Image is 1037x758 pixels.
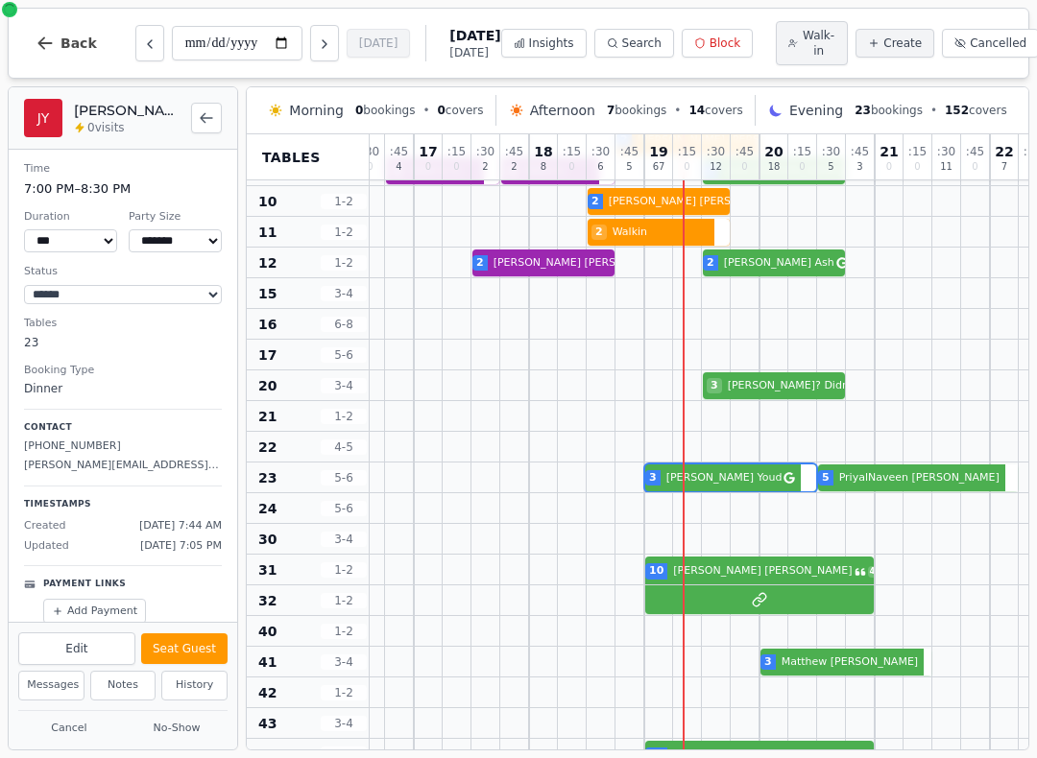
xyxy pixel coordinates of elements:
[476,146,494,157] span: : 30
[321,194,367,209] span: 1 - 2
[720,255,834,272] span: [PERSON_NAME] Ash
[321,378,367,393] span: 3 - 4
[258,714,277,733] span: 43
[258,468,277,487] span: 23
[855,103,923,118] span: bookings
[140,538,222,555] span: [DATE] 7:05 PM
[674,103,681,118] span: •
[856,29,934,58] button: Create
[945,104,969,117] span: 152
[710,36,740,51] span: Block
[784,472,795,484] svg: Google booking
[663,470,783,486] span: [PERSON_NAME] Youd
[970,36,1026,51] span: Cancelled
[347,29,411,58] button: [DATE]
[764,654,772,671] span: 3
[422,103,429,118] span: •
[835,470,1000,486] span: PriyalNaveen [PERSON_NAME]
[24,264,222,280] dt: Status
[390,146,408,157] span: : 45
[505,146,523,157] span: : 45
[321,654,367,670] span: 3 - 4
[18,632,135,665] button: Edit
[605,194,787,210] span: [PERSON_NAME] [PERSON_NAME]
[688,103,742,118] span: covers
[449,45,500,60] span: [DATE]
[649,563,663,580] span: 10
[851,146,869,157] span: : 45
[43,578,126,591] p: Payment Links
[396,162,401,172] span: 4
[24,179,222,199] dd: 7:00 PM – 8:30 PM
[563,146,581,157] span: : 15
[90,671,157,700] button: Notes
[289,101,344,120] span: Morning
[707,146,725,157] span: : 30
[930,103,937,118] span: •
[776,21,848,65] button: Walk-in
[649,145,667,158] span: 19
[591,146,610,157] span: : 30
[258,499,277,518] span: 24
[258,560,277,580] span: 31
[258,407,277,426] span: 21
[937,146,955,157] span: : 30
[135,25,164,61] button: Previous day
[24,363,222,379] dt: Booking Type
[161,671,228,700] button: History
[258,438,277,457] span: 22
[855,566,866,578] svg: Customer message
[321,501,367,516] span: 5 - 6
[258,376,277,395] span: 20
[321,470,367,486] span: 5 - 6
[258,683,277,702] span: 42
[24,538,69,555] span: Updated
[995,145,1013,158] span: 22
[321,286,367,301] span: 3 - 4
[609,225,709,241] span: Walkin
[139,518,222,534] span: [DATE] 7:44 AM
[688,104,705,117] span: 14
[529,36,574,51] span: Insights
[914,162,920,172] span: 0
[321,716,367,731] span: 3 - 4
[626,162,632,172] span: 5
[74,101,180,120] h2: [PERSON_NAME] Youd
[724,378,957,394] span: [PERSON_NAME]? Didnt catch proper name
[945,103,1007,118] span: covers
[966,146,984,157] span: : 45
[87,120,125,135] span: 0 visits
[682,29,753,58] button: Block
[258,223,277,242] span: 11
[24,498,222,511] p: Timestamps
[24,421,222,435] p: Contact
[24,161,222,178] dt: Time
[321,685,367,700] span: 1 - 2
[799,162,805,172] span: 0
[262,148,321,167] span: Tables
[649,470,657,486] span: 3
[258,315,277,334] span: 16
[789,101,843,120] span: Evening
[822,470,830,486] span: 5
[568,162,574,172] span: 0
[258,253,277,272] span: 12
[883,36,922,51] span: Create
[24,334,222,351] dd: 23
[258,652,277,672] span: 41
[684,162,689,172] span: 0
[24,99,62,137] div: JY
[24,316,222,332] dt: Tables
[541,162,546,172] span: 8
[321,593,367,608] span: 1 - 2
[591,194,599,210] span: 2
[20,20,112,66] button: Back
[361,146,379,157] span: : 30
[476,255,484,272] span: 2
[437,104,445,117] span: 0
[437,103,483,118] span: covers
[24,518,66,534] span: Created
[141,633,228,664] button: Seat Guest
[669,563,852,580] span: [PERSON_NAME] [PERSON_NAME]
[855,104,871,117] span: 23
